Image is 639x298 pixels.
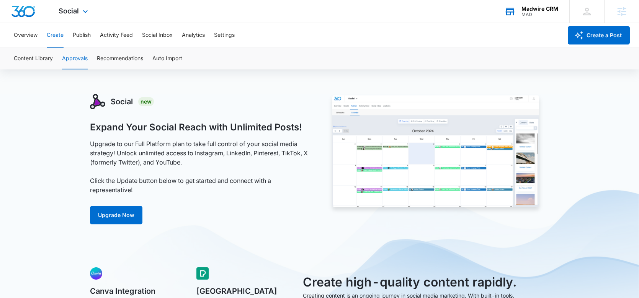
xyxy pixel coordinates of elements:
a: Upgrade Now [90,206,142,224]
div: account id [521,12,558,17]
h5: Canva Integration [90,287,186,295]
button: Approvals [62,48,88,69]
button: Analytics [182,23,205,48]
button: Activity Feed [100,23,133,48]
div: New [138,97,154,106]
h1: Expand Your Social Reach with Unlimited Posts! [90,122,302,133]
button: Publish [73,23,91,48]
button: Settings [214,23,235,48]
span: Social [59,7,79,15]
button: Recommendations [97,48,143,69]
button: Content Library [14,48,53,69]
div: account name [521,6,558,12]
button: Social Inbox [142,23,173,48]
button: Overview [14,23,38,48]
p: Upgrade to our Full Platform plan to take full control of your social media strategy! Unlock unli... [90,139,311,194]
button: Create a Post [568,26,630,44]
h3: Social [111,96,133,107]
button: Create [47,23,64,48]
h5: [GEOGRAPHIC_DATA] [196,287,292,295]
h3: Create high-quality content rapidly. [303,273,518,291]
button: Auto Import [152,48,182,69]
